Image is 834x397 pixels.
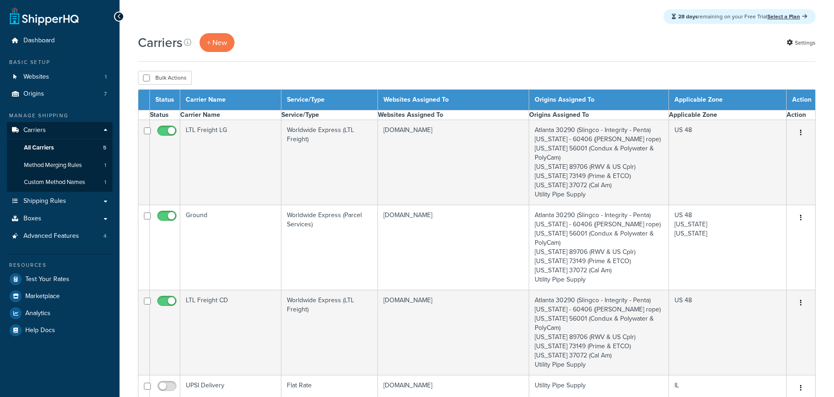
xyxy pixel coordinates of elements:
a: All Carriers 5 [7,139,113,156]
li: Custom Method Names [7,174,113,191]
span: 4 [103,232,107,240]
li: Websites [7,69,113,86]
td: Atlanta 30290 (Slingco - Integrity - Penta) [US_STATE] - 60406 ([PERSON_NAME] rope) [US_STATE] 56... [529,205,669,290]
th: Applicable Zone [669,110,787,120]
span: Dashboard [23,37,55,45]
span: Advanced Features [23,232,79,240]
a: Method Merging Rules 1 [7,157,113,174]
th: Websites Assigned To [378,110,529,120]
span: 1 [104,161,106,169]
td: [DOMAIN_NAME] [378,120,529,205]
span: Boxes [23,215,41,223]
th: Action [787,110,816,120]
strong: 28 days [678,12,698,21]
span: Shipping Rules [23,197,66,205]
a: Help Docs [7,322,113,339]
td: Atlanta 30290 (Slingco - Integrity - Penta) [US_STATE] - 60406 ([PERSON_NAME] rope) [US_STATE] 56... [529,290,669,375]
a: + New [200,33,234,52]
td: US 48 [669,290,787,375]
td: Atlanta 30290 (Slingco - Integrity - Penta) [US_STATE] - 60406 ([PERSON_NAME] rope) [US_STATE] 56... [529,120,669,205]
span: Carriers [23,127,46,134]
span: All Carriers [24,144,54,152]
span: Analytics [25,310,51,317]
a: Select a Plan [767,12,807,21]
th: Action [787,90,816,110]
td: US 48 [US_STATE] [US_STATE] [669,205,787,290]
th: Websites Assigned To [378,90,529,110]
div: Manage Shipping [7,112,113,120]
h1: Carriers [138,34,183,52]
span: Origins [23,90,44,98]
td: [DOMAIN_NAME] [378,290,529,375]
li: Origins [7,86,113,103]
th: Origins Assigned To [529,110,669,120]
span: 5 [103,144,106,152]
div: Basic Setup [7,58,113,66]
a: Marketplace [7,288,113,305]
span: Method Merging Rules [24,161,82,169]
td: Worldwide Express (LTL Freight) [281,290,378,375]
td: US 48 [669,120,787,205]
td: LTL Freight LG [180,120,281,205]
a: ShipperHQ Home [10,7,79,25]
span: 7 [104,90,107,98]
a: Boxes [7,210,113,227]
button: Bulk Actions [138,71,192,85]
td: [DOMAIN_NAME] [378,205,529,290]
a: Advanced Features 4 [7,228,113,245]
span: Websites [23,73,49,81]
li: Carriers [7,122,113,192]
a: Shipping Rules [7,193,113,210]
div: Resources [7,261,113,269]
td: Worldwide Express (LTL Freight) [281,120,378,205]
span: Help Docs [25,327,55,334]
a: Settings [787,36,816,49]
td: Ground [180,205,281,290]
span: Test Your Rates [25,276,69,283]
a: Websites 1 [7,69,113,86]
span: 1 [104,178,106,186]
li: All Carriers [7,139,113,156]
th: Origins Assigned To [529,90,669,110]
th: Status [150,110,180,120]
th: Carrier Name [180,110,281,120]
div: remaining on your Free Trial [663,9,816,24]
th: Status [150,90,180,110]
span: Custom Method Names [24,178,85,186]
a: Origins 7 [7,86,113,103]
td: LTL Freight CD [180,290,281,375]
a: Custom Method Names 1 [7,174,113,191]
span: 1 [105,73,107,81]
th: Service/Type [281,90,378,110]
a: Carriers [7,122,113,139]
th: Applicable Zone [669,90,787,110]
a: Analytics [7,305,113,322]
th: Service/Type [281,110,378,120]
span: Marketplace [25,293,60,300]
td: Worldwide Express (Parcel Services) [281,205,378,290]
a: Test Your Rates [7,271,113,288]
th: Carrier Name [180,90,281,110]
a: Dashboard [7,32,113,49]
li: Advanced Features [7,228,113,245]
li: Method Merging Rules [7,157,113,174]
